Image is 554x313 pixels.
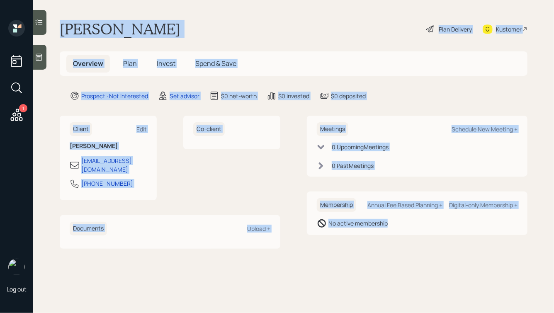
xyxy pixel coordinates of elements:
[136,125,147,133] div: Edit
[496,25,522,34] div: Kustomer
[81,92,148,100] div: Prospect · Not Interested
[157,59,175,68] span: Invest
[317,122,348,136] h6: Meetings
[70,222,107,235] h6: Documents
[170,92,199,100] div: Set advisor
[73,59,103,68] span: Overview
[19,104,27,112] div: 1
[247,225,270,233] div: Upload +
[317,198,356,212] h6: Membership
[7,285,27,293] div: Log out
[8,259,25,275] img: hunter_neumayer.jpg
[195,59,236,68] span: Spend & Save
[81,156,147,174] div: [EMAIL_ADDRESS][DOMAIN_NAME]
[452,125,518,133] div: Schedule New Meeting +
[123,59,137,68] span: Plan
[193,122,225,136] h6: Co-client
[439,25,472,34] div: Plan Delivery
[332,143,389,151] div: 0 Upcoming Meeting s
[332,161,374,170] div: 0 Past Meeting s
[328,219,388,228] div: No active membership
[367,201,442,209] div: Annual Fee Based Planning +
[449,201,518,209] div: Digital-only Membership +
[70,143,147,150] h6: [PERSON_NAME]
[60,20,180,38] h1: [PERSON_NAME]
[278,92,309,100] div: $0 invested
[81,179,133,188] div: [PHONE_NUMBER]
[221,92,257,100] div: $0 net-worth
[70,122,92,136] h6: Client
[331,92,366,100] div: $0 deposited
